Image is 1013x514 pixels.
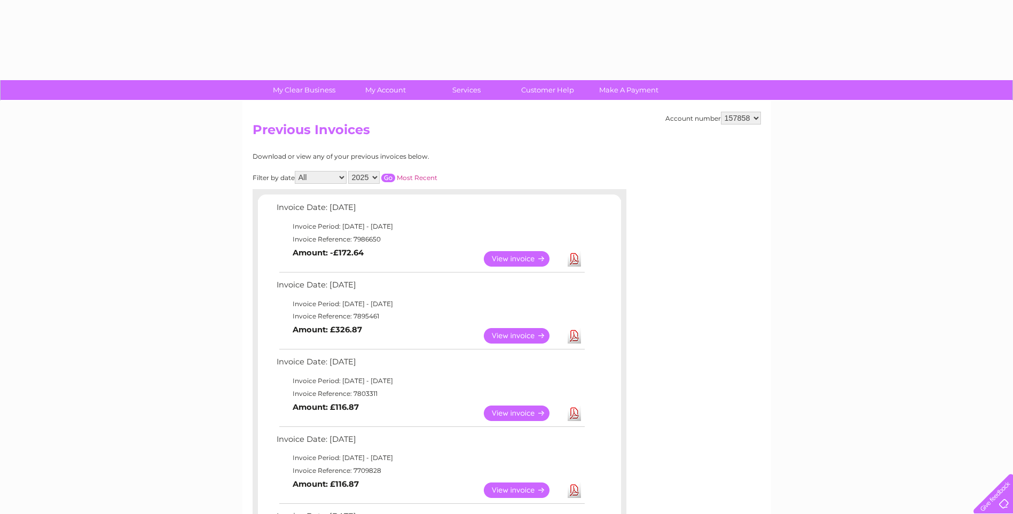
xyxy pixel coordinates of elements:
[274,432,586,452] td: Invoice Date: [DATE]
[293,402,359,412] b: Amount: £116.87
[274,387,586,400] td: Invoice Reference: 7803311
[504,80,592,100] a: Customer Help
[568,328,581,344] a: Download
[274,375,586,387] td: Invoice Period: [DATE] - [DATE]
[484,328,562,344] a: View
[274,355,586,375] td: Invoice Date: [DATE]
[585,80,673,100] a: Make A Payment
[274,200,586,220] td: Invoice Date: [DATE]
[260,80,348,100] a: My Clear Business
[274,278,586,298] td: Invoice Date: [DATE]
[665,112,761,124] div: Account number
[253,171,533,184] div: Filter by date
[253,153,533,160] div: Download or view any of your previous invoices below.
[274,464,586,477] td: Invoice Reference: 7709828
[484,251,562,267] a: View
[397,174,437,182] a: Most Recent
[568,482,581,498] a: Download
[293,248,364,258] b: Amount: -£172.64
[422,80,511,100] a: Services
[341,80,429,100] a: My Account
[274,220,586,233] td: Invoice Period: [DATE] - [DATE]
[274,451,586,464] td: Invoice Period: [DATE] - [DATE]
[274,310,586,323] td: Invoice Reference: 7895461
[484,482,562,498] a: View
[253,122,761,143] h2: Previous Invoices
[568,251,581,267] a: Download
[274,233,586,246] td: Invoice Reference: 7986650
[568,406,581,421] a: Download
[293,479,359,489] b: Amount: £116.87
[293,325,362,334] b: Amount: £326.87
[274,298,586,310] td: Invoice Period: [DATE] - [DATE]
[484,406,562,421] a: View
